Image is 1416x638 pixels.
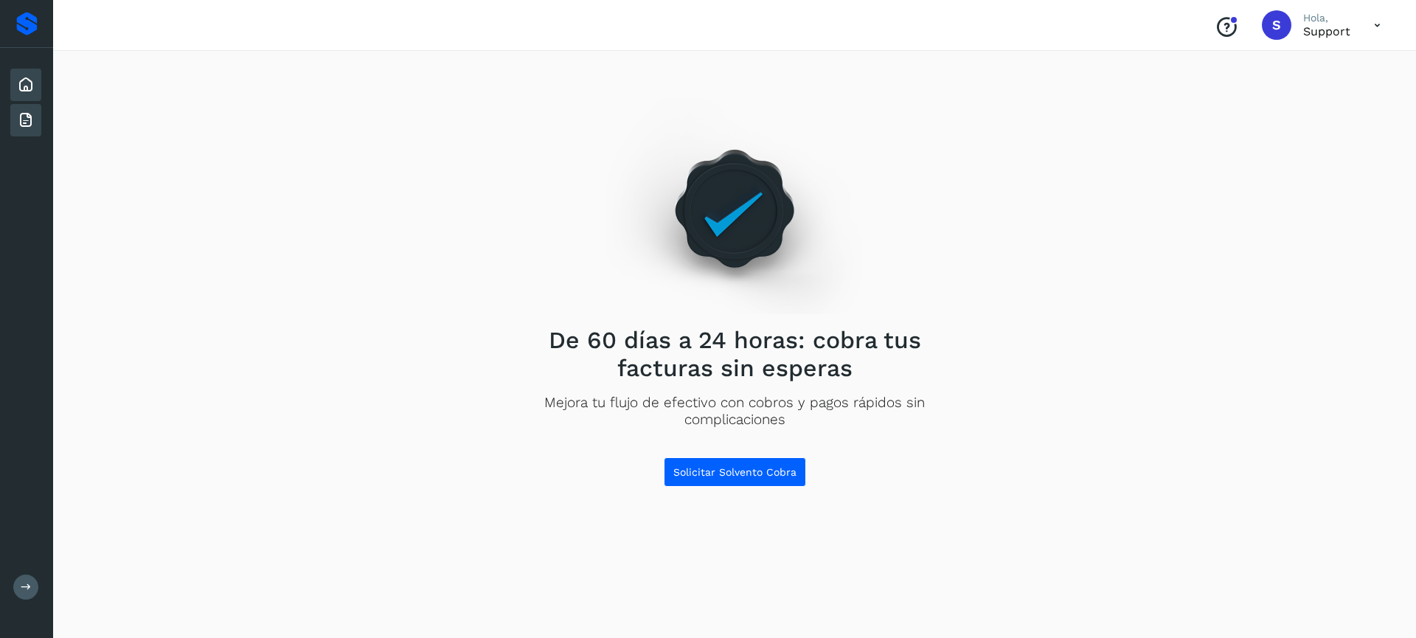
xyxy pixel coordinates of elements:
[664,457,806,487] button: Solicitar Solvento Cobra
[673,467,796,477] span: Solicitar Solvento Cobra
[10,104,41,136] div: Facturas
[607,98,862,314] img: Empty state image
[524,395,945,429] p: Mejora tu flujo de efectivo con cobros y pagos rápidos sin complicaciones
[524,326,945,383] h2: De 60 días a 24 horas: cobra tus facturas sin esperas
[10,69,41,101] div: Inicio
[1303,24,1350,38] p: Support
[1303,12,1350,24] p: Hola,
